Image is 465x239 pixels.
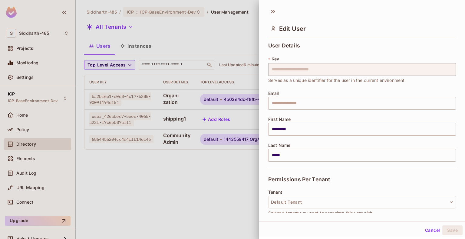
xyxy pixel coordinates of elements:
span: Tenant [268,190,282,195]
button: Save [442,225,463,235]
span: Permissions Per Tenant [268,176,330,182]
span: Select a tenant you want to associate this user with. [268,210,374,216]
span: Edit User [279,25,306,32]
span: Last Name [268,143,290,148]
span: User Details [268,43,300,49]
button: Cancel [423,225,442,235]
span: Email [268,91,279,96]
span: Key [272,57,279,61]
span: Serves as a unique identifier for the user in the current environment. [268,77,406,84]
span: First Name [268,117,291,122]
button: Default Tenant [268,196,456,208]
